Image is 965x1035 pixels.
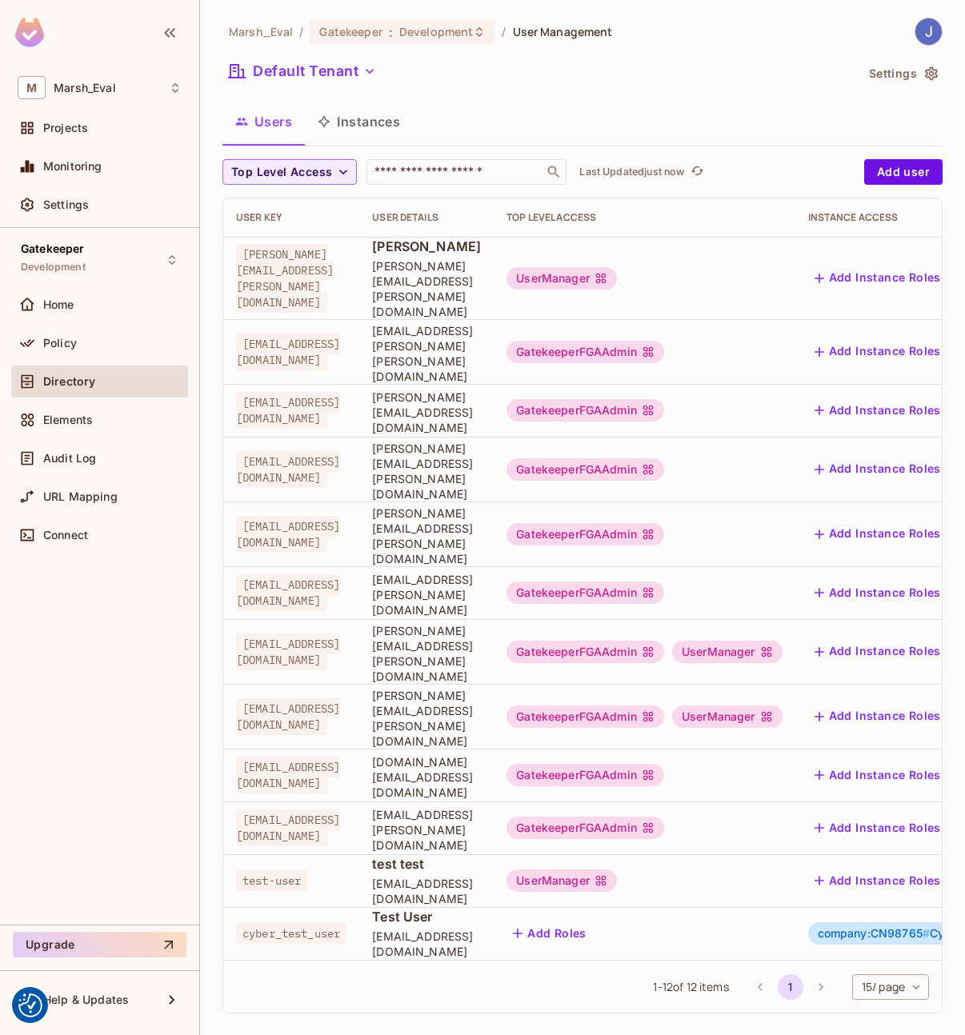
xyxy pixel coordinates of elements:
button: Add Instance Roles [808,762,947,788]
button: Add Instance Roles [808,868,947,893]
button: page 1 [778,974,803,1000]
button: Add Roles [507,921,593,946]
button: Add Instance Roles [808,815,947,841]
span: [EMAIL_ADDRESS][DOMAIN_NAME] [236,809,340,846]
span: [PERSON_NAME][EMAIL_ADDRESS][PERSON_NAME][DOMAIN_NAME] [372,441,481,502]
span: Help & Updates [43,993,129,1006]
span: M [18,76,46,99]
li: / [502,24,506,39]
span: Policy [43,337,77,350]
div: 15 / page [852,974,929,1000]
button: Add Instance Roles [808,704,947,729]
span: [EMAIL_ADDRESS][DOMAIN_NAME] [236,334,340,370]
span: Directory [43,375,95,388]
button: Add Instance Roles [808,266,947,291]
span: Development [399,24,473,39]
div: GatekeeperFGAAdmin [507,817,664,839]
span: [PERSON_NAME] [372,238,481,255]
nav: pagination navigation [745,974,836,1000]
div: UserManager [507,267,617,290]
span: [EMAIL_ADDRESS][DOMAIN_NAME] [372,876,481,906]
div: UserManager [672,641,783,663]
span: [EMAIL_ADDRESS][DOMAIN_NAME] [236,574,340,611]
button: refresh [687,162,707,182]
span: Gatekeeper [319,24,382,39]
div: GatekeeperFGAAdmin [507,458,664,481]
div: GatekeeperFGAAdmin [507,341,664,363]
div: Top Level Access [507,211,782,224]
span: cyber_test_user [236,923,346,944]
span: 1 - 12 of 12 items [653,978,728,996]
div: GatekeeperFGAAdmin [507,581,664,604]
div: GatekeeperFGAAdmin [507,523,664,545]
span: Monitoring [43,160,102,173]
span: [EMAIL_ADDRESS][DOMAIN_NAME] [236,392,340,429]
span: Test User [372,908,481,925]
span: URL Mapping [43,490,118,503]
span: Connect [43,529,88,541]
button: Users [222,102,305,142]
span: [PERSON_NAME][EMAIL_ADDRESS][PERSON_NAME][DOMAIN_NAME] [372,506,481,566]
span: Gatekeeper [21,242,85,255]
span: Click to refresh data [684,162,707,182]
span: [EMAIL_ADDRESS][DOMAIN_NAME] [236,451,340,488]
span: [PERSON_NAME][EMAIL_ADDRESS][DOMAIN_NAME] [372,390,481,435]
button: Top Level Access [222,159,357,185]
span: : [388,26,394,38]
span: Audit Log [43,452,96,465]
span: [DOMAIN_NAME][EMAIL_ADDRESS][DOMAIN_NAME] [372,754,481,800]
div: UserManager [672,705,783,728]
span: Home [43,298,74,311]
span: [EMAIL_ADDRESS][PERSON_NAME][DOMAIN_NAME] [372,572,481,617]
span: Settings [43,198,89,211]
button: Add Instance Roles [808,339,947,365]
div: GatekeeperFGAAdmin [507,705,664,728]
button: Default Tenant [222,58,382,84]
span: [EMAIL_ADDRESS][PERSON_NAME][PERSON_NAME][DOMAIN_NAME] [372,323,481,384]
li: / [299,24,303,39]
span: [PERSON_NAME][EMAIL_ADDRESS][PERSON_NAME][DOMAIN_NAME] [236,244,334,313]
span: Development [21,261,86,274]
img: Jose Basanta [915,18,942,45]
img: SReyMgAAAABJRU5ErkJggg== [15,18,44,47]
div: UserManager [507,869,617,892]
span: [PERSON_NAME][EMAIL_ADDRESS][PERSON_NAME][DOMAIN_NAME] [372,258,481,319]
button: Add Instance Roles [808,580,947,605]
div: User Key [236,211,346,224]
span: Projects [43,122,88,134]
button: Add user [864,159,943,185]
span: User Management [513,24,613,39]
div: GatekeeperFGAAdmin [507,399,664,422]
span: # [923,926,930,940]
span: the active workspace [229,24,293,39]
span: Workspace: Marsh_Eval [54,82,116,94]
button: Settings [863,61,943,86]
div: GatekeeperFGAAdmin [507,641,664,663]
span: [EMAIL_ADDRESS][DOMAIN_NAME] [236,516,340,553]
button: Add Instance Roles [808,521,947,547]
img: Revisit consent button [18,993,42,1017]
span: test-user [236,870,307,891]
button: Add Instance Roles [808,398,947,423]
span: [EMAIL_ADDRESS][DOMAIN_NAME] [372,929,481,959]
button: Instances [305,102,413,142]
button: Add Instance Roles [808,457,947,482]
p: Last Updated just now [579,166,684,178]
span: Top Level Access [231,162,332,182]
span: [EMAIL_ADDRESS][DOMAIN_NAME] [236,633,340,670]
span: Elements [43,414,93,426]
div: User Details [372,211,481,224]
span: [PERSON_NAME][EMAIL_ADDRESS][PERSON_NAME][DOMAIN_NAME] [372,623,481,684]
span: company:CN98765 [818,926,930,940]
span: [PERSON_NAME][EMAIL_ADDRESS][PERSON_NAME][DOMAIN_NAME] [372,688,481,749]
span: test test [372,855,481,873]
span: [EMAIL_ADDRESS][DOMAIN_NAME] [236,757,340,793]
span: [EMAIL_ADDRESS][DOMAIN_NAME] [236,698,340,735]
button: Add Instance Roles [808,639,947,665]
span: [EMAIL_ADDRESS][PERSON_NAME][DOMAIN_NAME] [372,807,481,853]
button: Upgrade [13,932,186,957]
span: refresh [691,164,704,180]
div: GatekeeperFGAAdmin [507,764,664,786]
button: Consent Preferences [18,993,42,1017]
